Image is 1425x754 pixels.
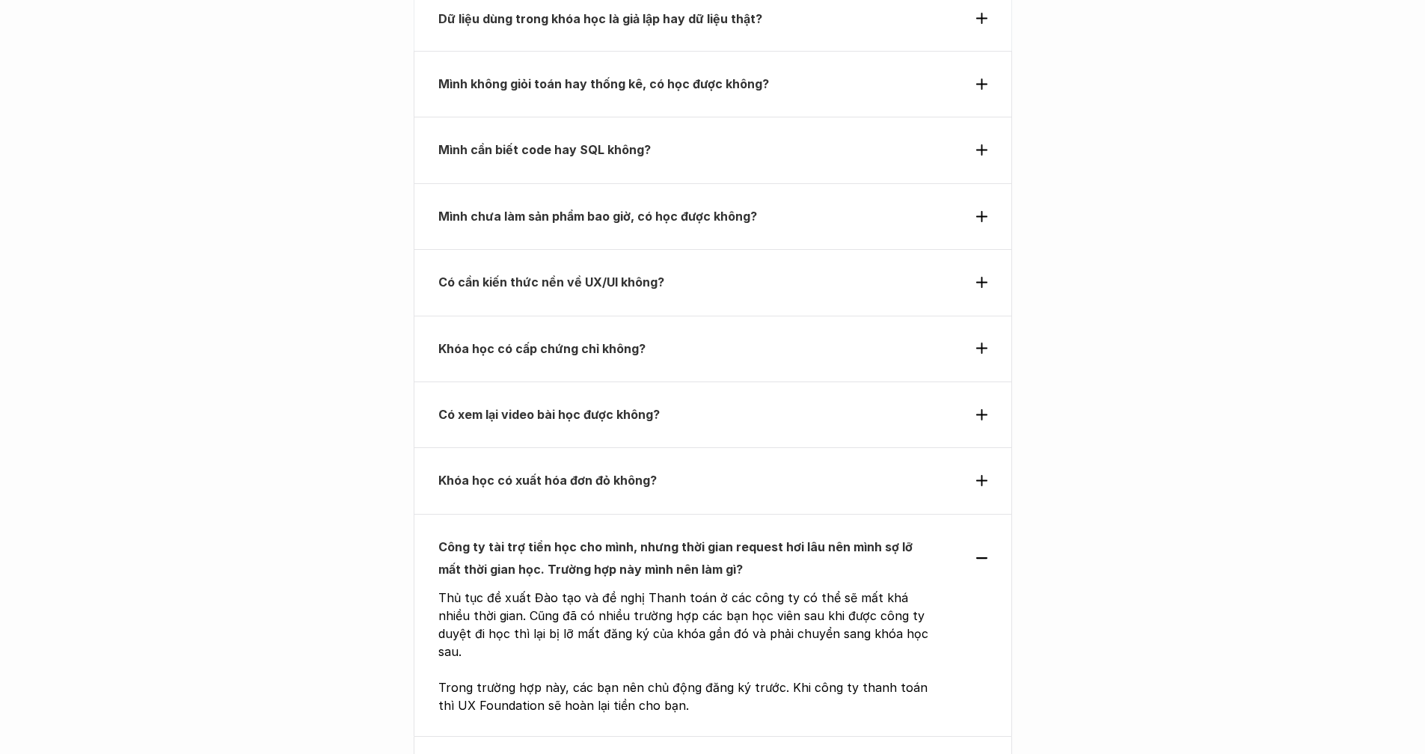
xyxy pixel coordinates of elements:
[438,209,757,224] strong: Mình chưa làm sản phẩm bao giờ, có học được không?
[438,11,762,26] strong: Dữ liệu dùng trong khóa học là giả lập hay dữ liệu thật?
[438,473,657,488] strong: Khóa học có xuất hóa đơn đỏ không?
[438,76,769,91] strong: Mình không giỏi toán hay thống kê, có học được không?
[438,678,938,714] p: Trong trường hợp này, các bạn nên chủ động đăng ký trước. Khi công ty thanh toán thì UX Foundatio...
[438,407,660,422] strong: Có xem lại video bài học được không?
[438,539,916,577] strong: Công ty tài trợ tiền học cho mình, nhưng thời gian request hơi lâu nên mình sợ lỡ mất thời gian h...
[438,275,664,289] strong: Có cần kiến thức nền về UX/UI không?
[438,589,938,660] p: Thủ tục đề xuất Đào tạo và đề nghị Thanh toán ở các công ty có thể sẽ mất khá nhiều thời gian. Cũ...
[438,341,646,356] strong: Khóa học có cấp chứng chỉ không?
[438,142,651,157] strong: Mình cần biết code hay SQL không?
